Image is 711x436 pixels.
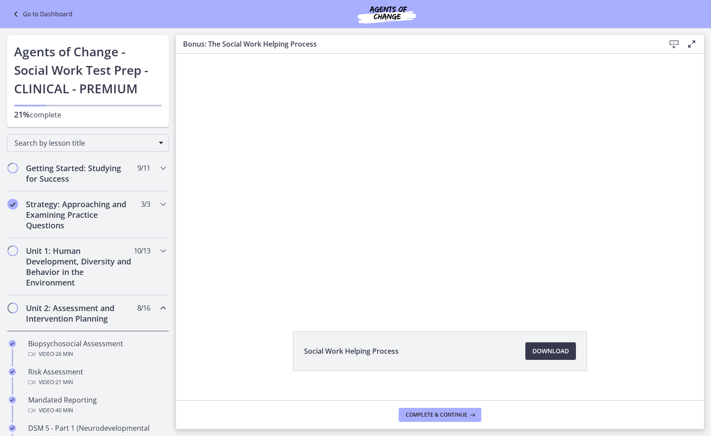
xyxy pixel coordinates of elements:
[28,395,165,416] div: Mandated Reporting
[399,408,481,422] button: Complete & continue
[54,405,73,416] span: · 40 min
[28,338,165,359] div: Biopsychosocial Assessment
[28,377,165,388] div: Video
[28,366,165,388] div: Risk Assessment
[525,342,576,360] a: Download
[334,4,440,25] img: Agents of Change
[183,39,651,49] h3: Bonus: The Social Work Helping Process
[141,199,150,209] span: 3 / 3
[28,349,165,359] div: Video
[14,42,162,98] h1: Agents of Change - Social Work Test Prep - CLINICAL - PREMIUM
[11,9,73,19] a: Go to Dashboard
[54,349,73,359] span: · 26 min
[137,163,150,173] span: 9 / 11
[304,346,399,356] span: Social Work Helping Process
[9,340,16,347] i: Completed
[137,303,150,313] span: 8 / 16
[532,346,569,356] span: Download
[28,405,165,416] div: Video
[26,199,133,231] h2: Strategy: Approaching and Examining Practice Questions
[7,199,18,209] i: Completed
[134,245,150,256] span: 10 / 13
[26,163,133,184] h2: Getting Started: Studying for Success
[7,134,169,152] div: Search by lesson title
[9,368,16,375] i: Completed
[26,245,133,288] h2: Unit 1: Human Development, Diversity and Behavior in the Environment
[26,303,133,324] h2: Unit 2: Assessment and Intervention Planning
[14,109,30,120] span: 21%
[54,377,73,388] span: · 21 min
[9,396,16,403] i: Completed
[14,109,162,120] p: complete
[9,425,16,432] i: Completed
[406,411,467,418] span: Complete & continue
[176,54,704,311] iframe: Video Lesson
[15,138,154,148] span: Search by lesson title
